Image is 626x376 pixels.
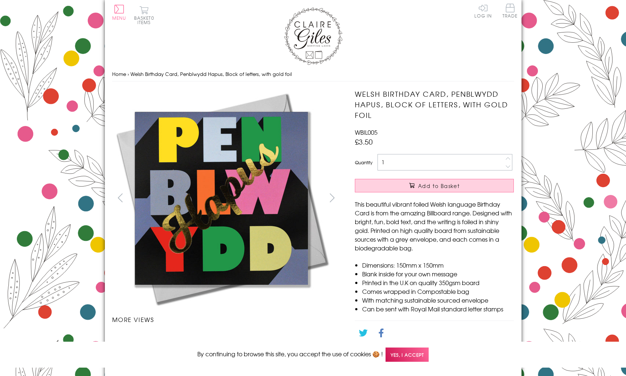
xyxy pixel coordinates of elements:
[130,70,292,77] span: Welsh Birthday Card, Penblwydd Hapus, Block of letters, with gold foil
[134,6,154,24] button: Basket0 items
[112,5,126,20] button: Menu
[362,287,514,296] li: Comes wrapped in Compostable bag
[284,7,342,65] img: Claire Giles Greetings Cards
[474,4,492,18] a: Log In
[362,269,514,278] li: Blank inside for your own message
[355,200,514,252] p: This beautiful vibrant foiled Welsh language Birthday Card is from the amazing Billboard range. D...
[140,340,141,340] img: Welsh Birthday Card, Penblwydd Hapus, Block of letters, with gold foil
[362,296,514,304] li: With matching sustainable sourced envelope
[197,340,198,340] img: Welsh Birthday Card, Penblwydd Hapus, Block of letters, with gold foil
[112,315,341,324] h3: More views
[324,189,340,206] button: next
[502,4,518,19] a: Trade
[386,348,429,362] span: Yes, I accept
[169,331,226,347] li: Carousel Page 2
[137,15,154,26] span: 0 items
[112,70,126,77] a: Home
[355,179,514,192] button: Add to Basket
[362,278,514,287] li: Printed in the U.K on quality 350gsm board
[112,67,514,82] nav: breadcrumbs
[112,189,129,206] button: prev
[502,4,518,18] span: Trade
[362,304,514,313] li: Can be sent with Royal Mail standard letter stamps
[355,89,514,120] h1: Welsh Birthday Card, Penblwydd Hapus, Block of letters, with gold foil
[283,331,340,347] li: Carousel Page 4
[112,331,341,363] ul: Carousel Pagination
[355,128,378,137] span: WBIL005
[418,182,460,189] span: Add to Basket
[355,159,372,166] label: Quantity
[112,89,331,308] img: Welsh Birthday Card, Penblwydd Hapus, Block of letters, with gold foil
[362,261,514,269] li: Dimensions: 150mm x 150mm
[112,331,169,347] li: Carousel Page 1 (Current Slide)
[226,331,283,347] li: Carousel Page 3
[355,137,373,147] span: £3.50
[112,15,126,21] span: Menu
[128,70,129,77] span: ›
